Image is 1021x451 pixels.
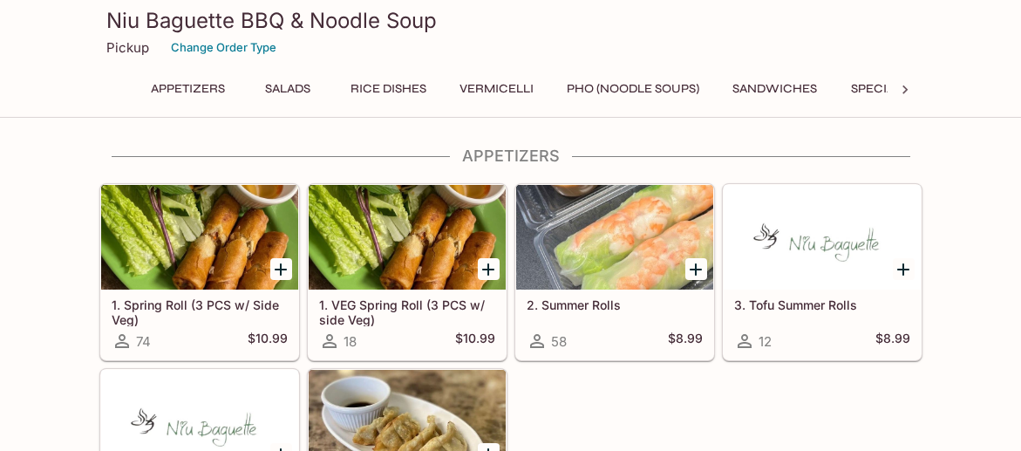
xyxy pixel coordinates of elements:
a: 1. VEG Spring Roll (3 PCS w/ side Veg)18$10.99 [308,184,507,360]
a: 2. Summer Rolls58$8.99 [515,184,714,360]
h5: 1. Spring Roll (3 PCS w/ Side Veg) [112,297,288,326]
h5: $8.99 [668,331,703,352]
button: Add 3. Tofu Summer Rolls [893,258,915,280]
h5: 3. Tofu Summer Rolls [734,297,910,312]
button: Pho (Noodle Soups) [557,77,709,101]
button: Add 1. Spring Roll (3 PCS w/ Side Veg) [270,258,292,280]
button: Vermicelli [450,77,543,101]
button: Rice Dishes [341,77,436,101]
div: 1. Spring Roll (3 PCS w/ Side Veg) [101,185,298,290]
a: 1. Spring Roll (3 PCS w/ Side Veg)74$10.99 [100,184,299,360]
button: Salads [248,77,327,101]
h5: 2. Summer Rolls [527,297,703,312]
p: Pickup [106,39,149,56]
span: 74 [136,333,151,350]
h5: 1. VEG Spring Roll (3 PCS w/ side Veg) [319,297,495,326]
span: 18 [344,333,357,350]
h4: Appetizers [99,147,922,166]
div: 3. Tofu Summer Rolls [724,185,921,290]
h3: Niu Baguette BBQ & Noodle Soup [106,7,915,34]
h5: $10.99 [248,331,288,352]
h5: $8.99 [875,331,910,352]
button: Specials [841,77,919,101]
button: Add 2. Summer Rolls [685,258,707,280]
span: 12 [759,333,772,350]
div: 2. Summer Rolls [516,185,713,290]
span: 58 [551,333,567,350]
button: Change Order Type [163,34,284,61]
button: Appetizers [141,77,235,101]
a: 3. Tofu Summer Rolls12$8.99 [723,184,922,360]
button: Sandwiches [723,77,827,101]
h5: $10.99 [455,331,495,352]
div: 1. VEG Spring Roll (3 PCS w/ side Veg) [309,185,506,290]
button: Add 1. VEG Spring Roll (3 PCS w/ side Veg) [478,258,500,280]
